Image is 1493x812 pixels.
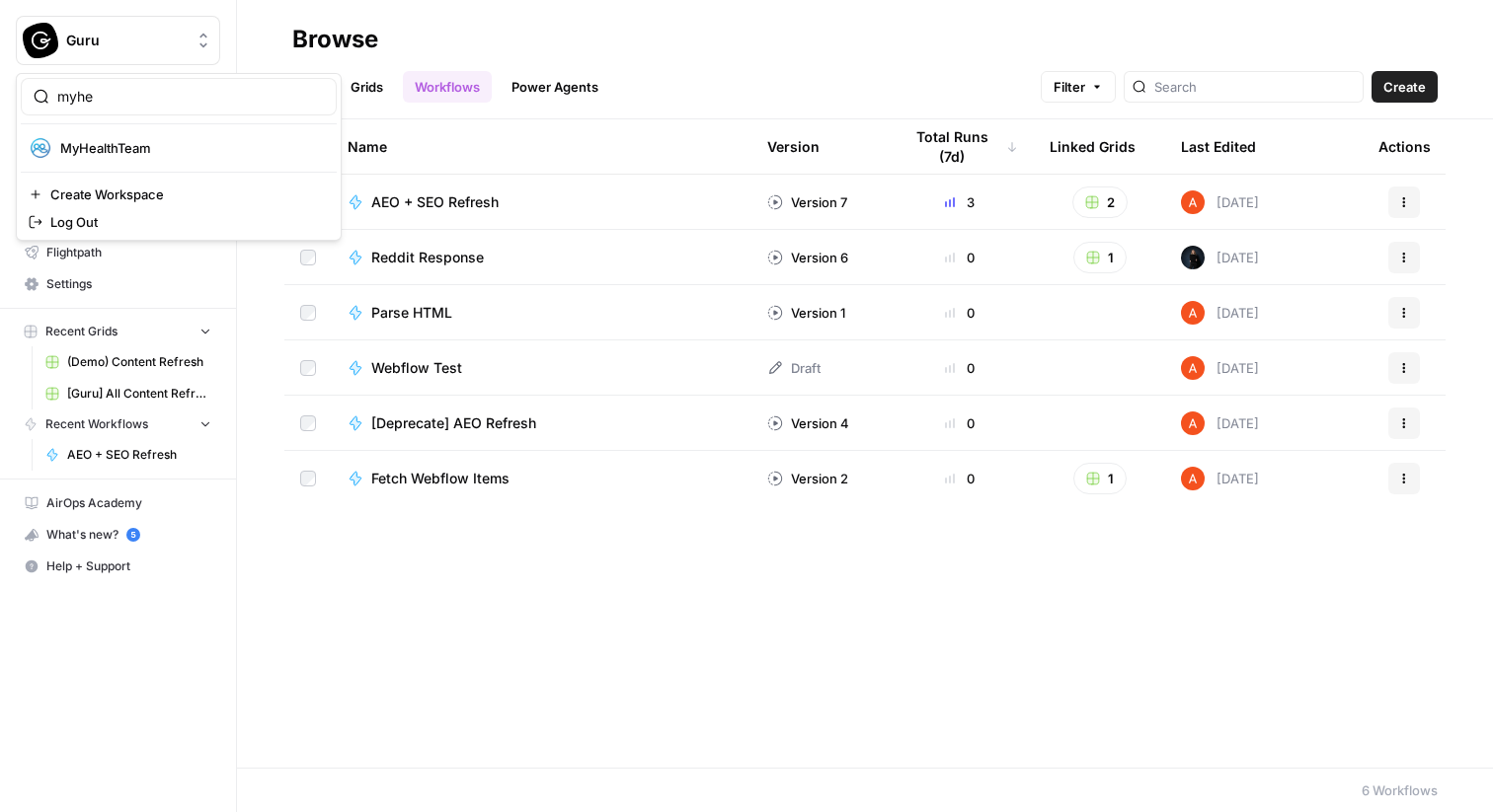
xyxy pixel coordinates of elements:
div: Actions [1378,119,1431,174]
img: MyHealthTeam Logo [29,136,52,160]
span: Recent Workflows [45,415,148,433]
span: [Guru] All Content Refresh [67,385,211,403]
input: Search [1154,77,1355,97]
span: Help + Support [46,557,211,575]
button: Filter [1041,71,1116,103]
a: Log Out [21,208,337,236]
span: Guru [66,31,186,50]
div: Version 2 [767,469,848,488]
a: [Deprecate] AEO Refresh [348,413,736,433]
div: Version [767,119,820,174]
img: cje7zb9ux0f2nqyv5qqgv3u0jxek [1181,356,1205,380]
input: Search Workspaces [57,87,324,107]
span: AEO + SEO Refresh [371,192,499,212]
button: Help + Support [16,551,220,582]
a: Workflows [403,71,492,103]
div: Version 7 [767,192,847,212]
a: Webflow Test [348,358,736,378]
div: Last Edited [1181,119,1256,174]
div: 0 [902,358,1018,378]
a: Create Workspace [21,181,337,208]
div: 0 [902,303,1018,323]
span: [Deprecate] AEO Refresh [371,413,536,433]
button: 1 [1073,242,1127,273]
a: AirOps Academy [16,487,220,519]
span: Webflow Test [371,358,462,378]
button: 2 [1072,186,1128,218]
div: What's new? [17,520,219,550]
a: Grids [339,71,395,103]
div: [DATE] [1181,411,1259,435]
div: Browse [292,24,378,55]
img: mae98n22be7w2flmvint2g1h8u9g [1181,246,1205,269]
a: AEO + SEO Refresh [348,192,736,212]
a: Power Agents [500,71,610,103]
div: Draft [767,358,821,378]
div: Workspace: Guru [16,73,342,241]
span: Flightpath [46,244,211,261]
button: 1 [1073,463,1127,494]
a: AEO + SEO Refresh [37,439,220,471]
span: Recent Grids [45,323,118,340]
img: Guru Logo [23,23,58,58]
span: Parse HTML [371,303,452,323]
button: Create [1372,71,1438,103]
span: (Demo) Content Refresh [67,353,211,371]
span: Settings [46,275,211,293]
div: [DATE] [1181,356,1259,380]
button: What's new? 5 [16,519,220,551]
span: Log Out [50,212,321,232]
div: Version 6 [767,248,848,267]
div: Total Runs (7d) [902,119,1018,174]
span: Reddit Response [371,248,484,267]
a: Parse HTML [348,303,736,323]
img: cje7zb9ux0f2nqyv5qqgv3u0jxek [1181,190,1205,214]
a: All [292,71,331,103]
button: Recent Workflows [16,409,220,439]
div: [DATE] [1181,246,1259,269]
div: 0 [902,413,1018,433]
div: [DATE] [1181,467,1259,490]
span: AEO + SEO Refresh [67,446,211,464]
img: cje7zb9ux0f2nqyv5qqgv3u0jxek [1181,467,1205,490]
span: Create Workspace [50,185,321,204]
span: Fetch Webflow Items [371,469,510,488]
img: cje7zb9ux0f2nqyv5qqgv3u0jxek [1181,411,1205,435]
div: 3 [902,192,1018,212]
text: 5 [130,530,135,540]
a: Fetch Webflow Items [348,469,736,488]
div: Version 1 [767,303,845,323]
div: Version 4 [767,413,849,433]
a: (Demo) Content Refresh [37,346,220,378]
a: Settings [16,268,220,300]
div: 6 Workflows [1362,780,1438,800]
span: AirOps Academy [46,494,211,512]
div: Name [348,119,736,174]
span: Filter [1054,77,1085,97]
div: Linked Grids [1050,119,1136,174]
a: Reddit Response [348,248,736,267]
div: [DATE] [1181,301,1259,325]
a: [Guru] All Content Refresh [37,378,220,409]
img: cje7zb9ux0f2nqyv5qqgv3u0jxek [1181,301,1205,325]
div: [DATE] [1181,190,1259,214]
a: 5 [126,528,140,542]
a: Flightpath [16,237,220,268]
button: Workspace: Guru [16,16,220,65]
span: MyHealthTeam [60,138,321,158]
button: Recent Grids [16,317,220,346]
div: 0 [902,248,1018,267]
span: Create [1383,77,1426,97]
div: 0 [902,469,1018,488]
